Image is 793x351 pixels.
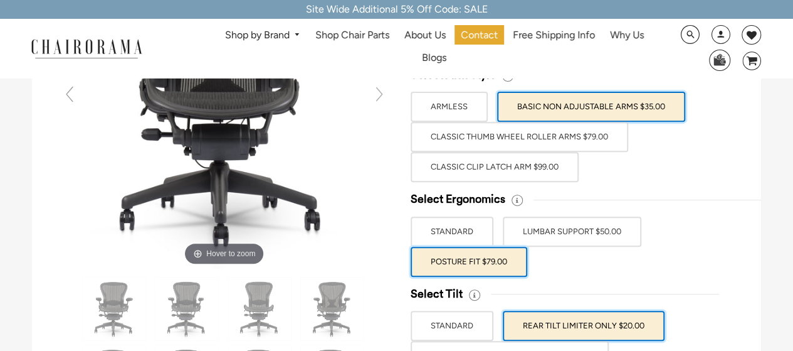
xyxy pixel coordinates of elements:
label: STANDARD [411,217,493,247]
label: BASIC NON ADJUSTABLE ARMS $35.00 [497,92,685,122]
span: Contact [461,29,498,42]
label: REAR TILT LIMITER ONLY $20.00 [503,311,664,341]
span: Blogs [422,51,446,65]
img: Herman Miller Classic Aeron Chair | Black | Size B (Renewed) - chairorama [301,278,364,340]
label: LUMBAR SUPPORT $50.00 [503,217,641,247]
img: Herman Miller Classic Aeron Chair | Black | Size B (Renewed) - chairorama [228,278,291,340]
a: Free Shipping Info [507,25,601,45]
img: chairorama [24,37,149,59]
span: About Us [404,29,446,42]
label: Classic Thumb Wheel Roller Arms $79.00 [411,122,628,152]
label: Classic Clip Latch Arm $99.00 [411,152,579,182]
label: ARMLESS [411,92,488,122]
label: STANDARD [411,311,493,341]
img: Herman Miller Classic Aeron Chair | Black | Size B (Renewed) - chairorama [83,278,145,340]
a: Shop Chair Parts [309,25,396,45]
a: Why Us [604,25,650,45]
label: POSTURE FIT $79.00 [411,247,527,277]
nav: DesktopNavigation [202,25,666,72]
img: WhatsApp_Image_2024-07-12_at_16.23.01.webp [710,50,729,69]
img: Herman Miller Classic Aeron Chair | Black | Size B (Renewed) - chairorama [155,278,218,340]
span: Select Tilt [411,287,463,301]
span: Why Us [610,29,644,42]
a: Hover to zoom [57,94,392,105]
span: Free Shipping Info [513,29,595,42]
a: Shop by Brand [219,26,307,45]
a: Contact [454,25,504,45]
span: Shop Chair Parts [315,29,389,42]
a: Blogs [416,48,453,68]
a: About Us [398,25,452,45]
span: Select Ergonomics [411,192,505,207]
